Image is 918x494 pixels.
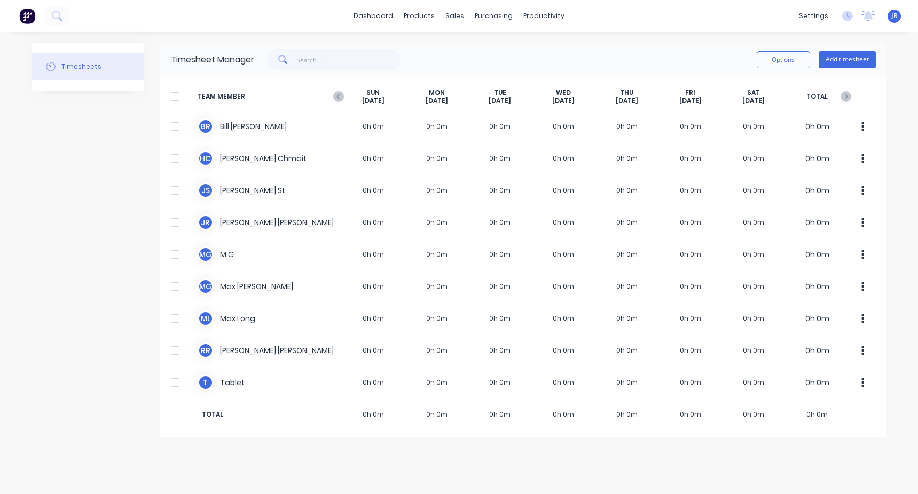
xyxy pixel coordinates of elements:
[747,89,760,97] span: SAT
[532,410,595,419] span: 0h 0m
[342,410,405,419] span: 0h 0m
[440,8,469,24] div: sales
[171,53,254,66] div: Timesheet Manager
[757,51,810,68] button: Options
[489,97,511,105] span: [DATE]
[616,97,638,105] span: [DATE]
[19,8,35,24] img: Factory
[348,8,398,24] a: dashboard
[61,62,101,71] div: Timesheets
[198,89,342,105] span: TEAM MEMBER
[786,410,849,419] span: 0h 0m
[494,89,506,97] span: TUE
[362,97,385,105] span: [DATE]
[891,11,898,21] span: JR
[405,410,468,419] span: 0h 0m
[518,8,570,24] div: productivity
[366,89,380,97] span: SUN
[32,53,144,80] button: Timesheets
[679,97,702,105] span: [DATE]
[552,97,575,105] span: [DATE]
[819,51,876,68] button: Add timesheet
[426,97,448,105] span: [DATE]
[468,410,532,419] span: 0h 0m
[198,410,342,419] span: TOTAL
[794,8,834,24] div: settings
[658,410,722,419] span: 0h 0m
[398,8,440,24] div: products
[685,89,695,97] span: FRI
[620,89,633,97] span: THU
[296,49,401,70] input: Search...
[742,97,765,105] span: [DATE]
[595,410,659,419] span: 0h 0m
[786,89,849,105] span: TOTAL
[469,8,518,24] div: purchasing
[556,89,571,97] span: WED
[722,410,786,419] span: 0h 0m
[429,89,445,97] span: MON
